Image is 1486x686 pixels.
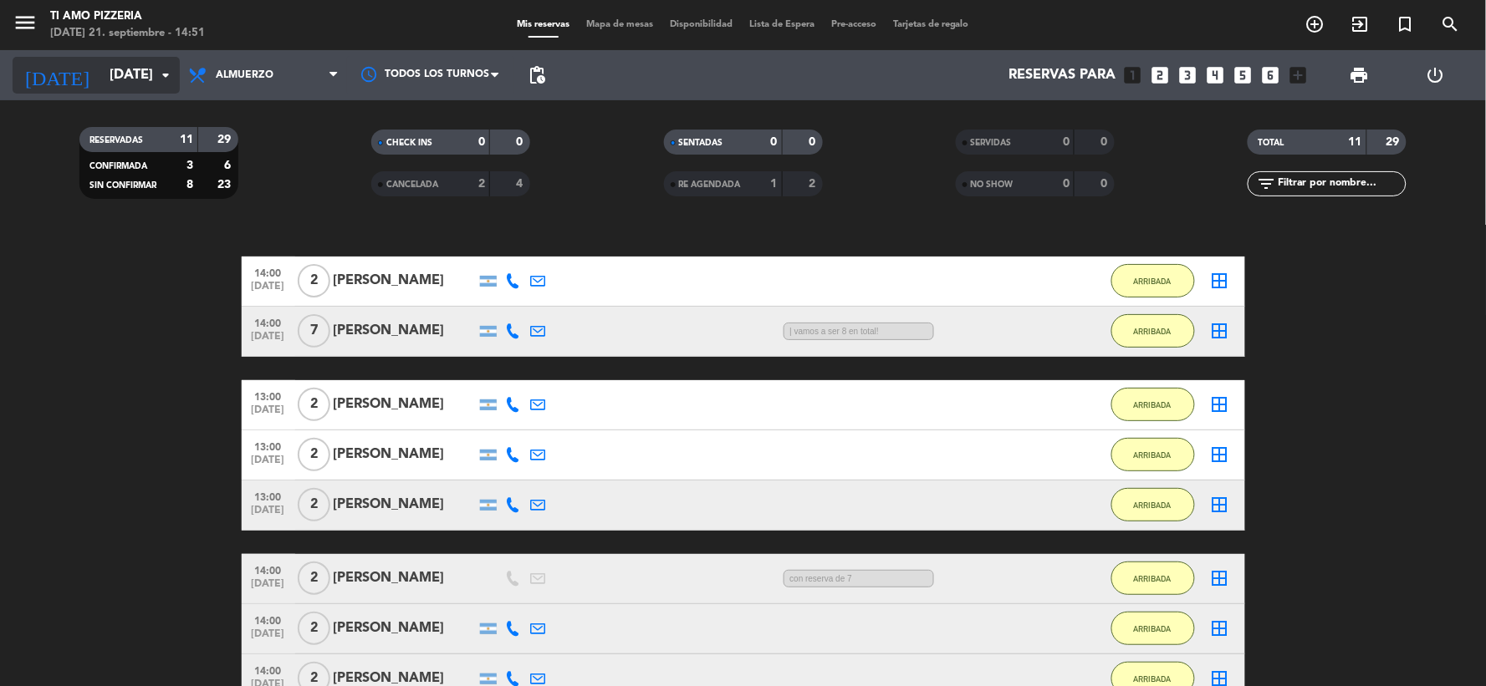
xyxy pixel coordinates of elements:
[13,10,38,35] i: menu
[517,136,527,148] strong: 0
[1063,178,1070,190] strong: 0
[1205,64,1227,86] i: looks_4
[517,178,527,190] strong: 4
[180,134,193,145] strong: 11
[1425,65,1445,85] i: power_settings_new
[823,20,885,29] span: Pre-acceso
[298,562,330,595] span: 2
[809,178,819,190] strong: 2
[885,20,978,29] span: Tarjetas de regalo
[478,136,485,148] strong: 0
[13,57,101,94] i: [DATE]
[156,65,176,85] i: arrow_drop_down
[217,179,234,191] strong: 23
[216,69,273,81] span: Almuerzo
[217,134,234,145] strong: 29
[1396,14,1416,34] i: turned_in_not
[784,570,934,587] span: con reserva de 7
[186,179,193,191] strong: 8
[386,139,432,147] span: CHECK INS
[334,270,476,292] div: [PERSON_NAME]
[248,386,289,405] span: 13:00
[1210,445,1230,465] i: border_all
[248,486,289,506] span: 13:00
[1111,264,1195,297] button: ARRIBADA
[248,436,289,455] span: 13:00
[771,178,778,190] strong: 1
[224,160,234,171] strong: 6
[298,314,330,348] span: 7
[1260,64,1282,86] i: looks_6
[1210,321,1230,341] i: border_all
[1111,438,1195,471] button: ARRIBADA
[1134,450,1172,460] span: ARRIBADA
[298,612,330,645] span: 2
[248,505,289,524] span: [DATE]
[298,264,330,297] span: 2
[248,455,289,474] span: [DATE]
[1258,139,1284,147] span: TOTAL
[1134,624,1172,633] span: ARRIBADA
[971,139,1012,147] span: SERVIDAS
[248,628,289,648] span: [DATE]
[248,262,289,282] span: 14:00
[1134,277,1172,286] span: ARRIBADA
[1122,64,1144,86] i: looks_one
[248,578,289,597] span: [DATE]
[1256,174,1276,194] i: filter_list
[334,320,476,342] div: [PERSON_NAME]
[50,25,205,42] div: [DATE] 21. septiembre - 14:51
[1210,394,1230,414] i: border_all
[1276,175,1406,193] input: Filtrar por nombre...
[661,20,741,29] span: Disponibilidad
[1210,495,1230,515] i: border_all
[186,160,193,171] strong: 3
[248,610,289,629] span: 14:00
[298,488,330,521] span: 2
[89,181,156,190] span: SIN CONFIRMAR
[1009,68,1116,84] span: Reservas para
[298,388,330,421] span: 2
[1233,64,1254,86] i: looks_5
[809,136,819,148] strong: 0
[1351,14,1371,34] i: exit_to_app
[1111,314,1195,348] button: ARRIBADA
[1386,136,1403,148] strong: 29
[1210,568,1230,588] i: border_all
[89,136,143,145] span: RESERVADAS
[1134,501,1172,510] span: ARRIBADA
[386,180,438,189] span: CANCELADA
[298,438,330,471] span: 2
[1349,65,1369,85] span: print
[1111,562,1195,595] button: ARRIBADA
[1441,14,1461,34] i: search
[248,281,289,300] span: [DATE]
[478,178,485,190] strong: 2
[248,313,289,332] span: 14:00
[1397,50,1473,100] div: LOG OUT
[334,617,476,639] div: [PERSON_NAME]
[1100,178,1111,190] strong: 0
[334,394,476,415] div: [PERSON_NAME]
[1134,574,1172,583] span: ARRIBADA
[248,404,289,424] span: [DATE]
[741,20,823,29] span: Lista de Espera
[508,20,578,29] span: Mis reservas
[1177,64,1199,86] i: looks_3
[679,139,723,147] span: SENTADAS
[1134,674,1172,683] span: ARRIBADA
[89,162,147,170] span: CONFIRMADA
[1111,388,1195,421] button: ARRIBADA
[1305,14,1325,34] i: add_circle_outline
[771,136,778,148] strong: 0
[1111,488,1195,521] button: ARRIBADA
[578,20,661,29] span: Mapa de mesas
[248,660,289,679] span: 14:00
[1210,618,1230,638] i: border_all
[334,567,476,589] div: [PERSON_NAME]
[13,10,38,41] button: menu
[971,180,1014,189] span: NO SHOW
[334,494,476,516] div: [PERSON_NAME]
[1134,327,1172,336] span: ARRIBADA
[784,323,934,340] span: | vamos a ser 8 en total!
